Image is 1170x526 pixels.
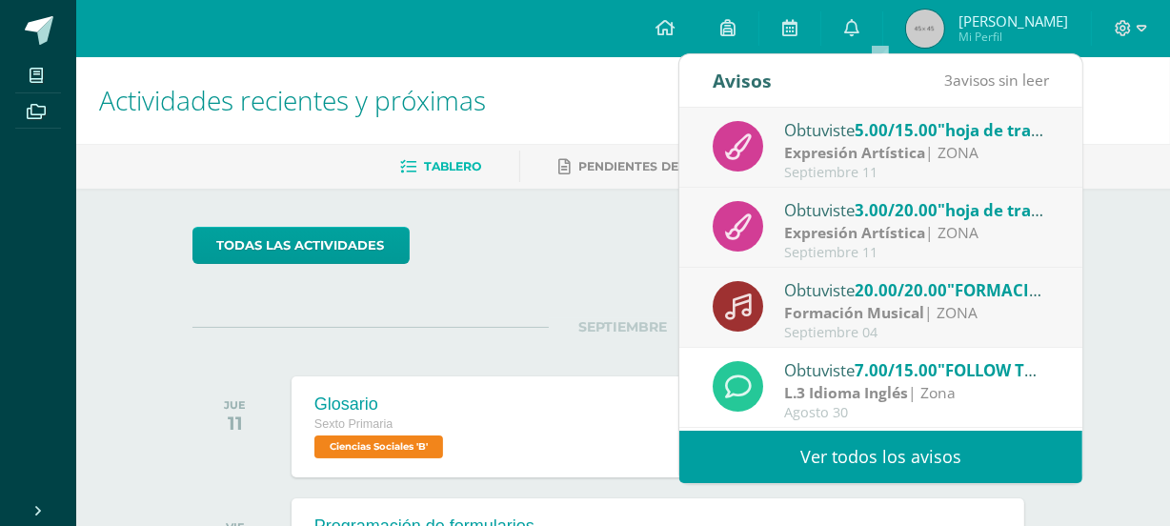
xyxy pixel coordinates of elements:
[99,82,486,118] span: Actividades recientes y próximas
[784,405,1049,421] div: Agosto 30
[784,302,924,323] strong: Formación Musical
[784,357,1049,382] div: Obtuviste en
[855,279,947,301] span: 20.00/20.00
[938,199,1086,221] span: "hoja de trabajo 1"
[784,165,1049,181] div: Septiembre 11
[314,417,393,431] span: Sexto Primaria
[855,199,938,221] span: 3.00/20.00
[958,11,1068,30] span: [PERSON_NAME]
[784,302,1049,324] div: | ZONA
[549,318,698,335] span: SEPTIEMBRE
[944,70,1049,91] span: avisos sin leer
[784,382,1049,404] div: | Zona
[192,227,410,264] a: todas las Actividades
[944,70,953,91] span: 3
[578,159,741,173] span: Pendientes de entrega
[784,117,1049,142] div: Obtuviste en
[938,359,1105,381] span: "FOLLOW THE RULES"
[400,152,481,182] a: Tablero
[784,245,1049,261] div: Septiembre 11
[784,142,925,163] strong: Expresión Artística
[784,197,1049,222] div: Obtuviste en
[784,277,1049,302] div: Obtuviste en
[314,394,448,415] div: Glosario
[906,10,944,48] img: 45x45
[855,119,938,141] span: 5.00/15.00
[224,412,246,435] div: 11
[713,54,772,107] div: Avisos
[958,29,1068,45] span: Mi Perfil
[679,431,1082,483] a: Ver todos los avisos
[224,398,246,412] div: JUE
[784,222,1049,244] div: | ZONA
[558,152,741,182] a: Pendientes de entrega
[784,325,1049,341] div: Septiembre 04
[784,382,908,403] strong: L.3 Idioma Inglés
[314,435,443,458] span: Ciencias Sociales 'B'
[424,159,481,173] span: Tablero
[784,142,1049,164] div: | ZONA
[855,359,938,381] span: 7.00/15.00
[784,222,925,243] strong: Expresión Artística
[938,119,1086,141] span: "hoja de trabajo 2"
